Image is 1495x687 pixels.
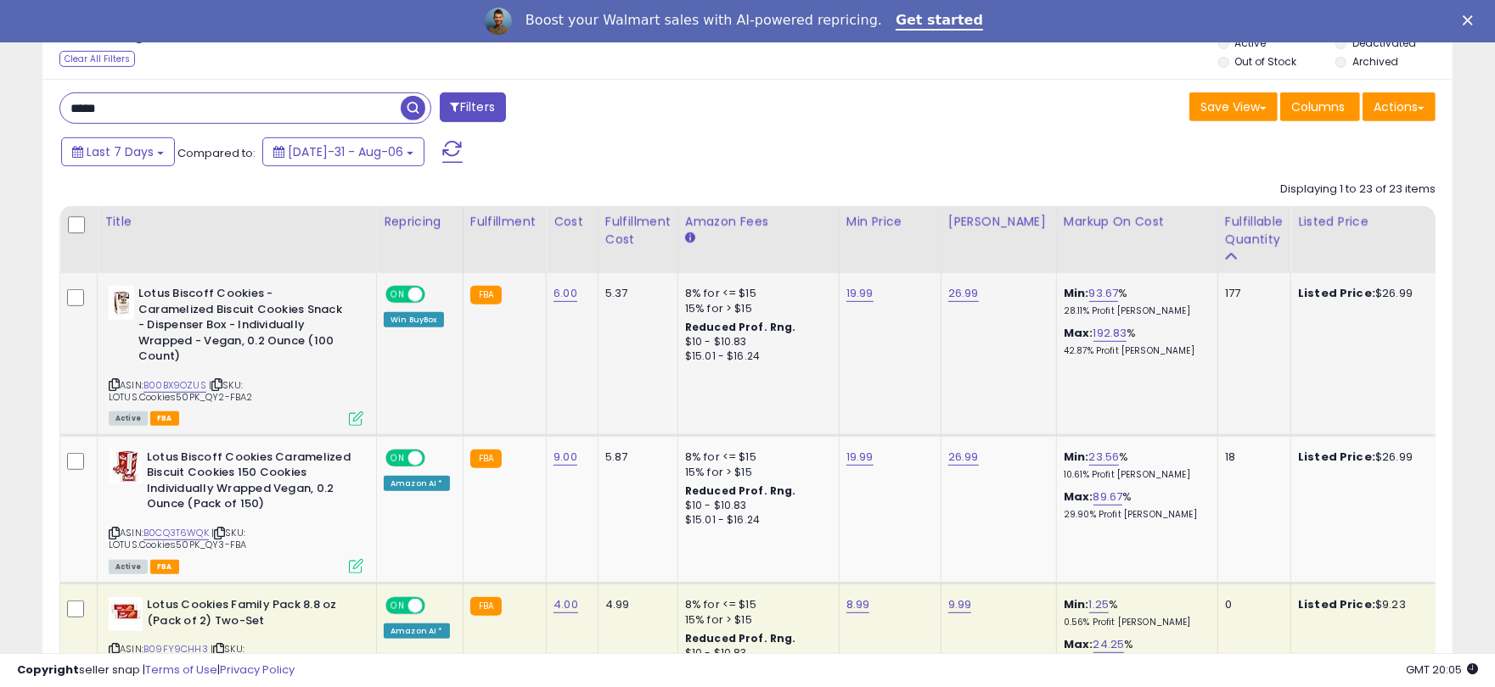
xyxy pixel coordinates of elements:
b: Min: [1064,285,1089,301]
a: Get started [896,12,983,31]
span: | SKU: LOTUS.Cookies50PK_QY3-FBA [109,526,246,551]
b: Min: [1064,596,1089,612]
span: OFF [423,450,450,465]
b: Lotus Biscoff Cookies Caramelized Biscuit Cookies 150 Cookies Individually Wrapped Vegan, 0.2 Oun... [147,450,353,517]
a: 19.99 [846,449,874,466]
a: 89.67 [1093,489,1123,505]
button: Filters [440,92,506,122]
b: Reduced Prof. Rng. [685,483,796,498]
p: 42.87% Profit [PERSON_NAME] [1064,345,1205,357]
img: 51pmlpt33AL._SL40_.jpg [109,450,143,483]
div: ASIN: [109,450,363,572]
small: FBA [470,450,502,468]
div: $26.99 [1298,286,1439,301]
span: All listings currently available for purchase on Amazon [109,560,148,574]
a: 192.83 [1093,325,1127,342]
div: Fulfillment Cost [605,213,671,249]
b: Reduced Prof. Rng. [685,631,796,645]
img: Profile image for Adrian [485,8,512,35]
span: FBA [150,411,179,426]
span: ON [387,599,408,613]
p: 10.61% Profit [PERSON_NAME] [1064,469,1205,481]
span: OFF [423,288,450,302]
a: 26.99 [948,285,979,302]
div: 4.99 [605,597,665,612]
a: 1.25 [1089,596,1110,613]
a: B00BX9OZUS [143,378,206,393]
div: 5.87 [605,450,665,465]
div: % [1064,637,1205,668]
a: Privacy Policy [220,662,295,678]
a: 4.00 [554,596,578,613]
div: Markup on Cost [1064,213,1211,231]
div: 18 [1225,450,1278,465]
div: $15.01 - $16.24 [685,349,826,364]
b: Max: [1064,636,1093,652]
span: ON [387,450,408,465]
div: 8% for <= $15 [685,450,826,465]
strong: Copyright [17,662,79,678]
span: ON [387,288,408,302]
span: OFF [423,599,450,613]
div: Fulfillment [470,213,539,231]
label: Active [1235,36,1267,50]
div: 5.37 [605,286,665,301]
span: FBA [150,560,179,574]
a: 23.56 [1089,449,1120,466]
div: Fulfillable Quantity [1225,213,1284,249]
div: ASIN: [109,286,363,424]
span: Columns [1291,98,1345,115]
p: 29.90% Profit [PERSON_NAME] [1064,509,1205,521]
div: % [1064,489,1205,521]
b: Listed Price: [1298,596,1375,612]
span: All listings currently available for purchase on Amazon [109,411,148,426]
div: Min Price [846,213,934,231]
div: 8% for <= $15 [685,286,826,301]
div: Amazon AI * [384,623,450,639]
div: Amazon AI * [384,476,450,491]
div: Displaying 1 to 23 of 23 items [1280,182,1436,198]
div: Close [1463,15,1480,25]
div: 177 [1225,286,1278,301]
a: 9.99 [948,596,972,613]
div: Listed Price [1298,213,1445,231]
label: Archived [1352,54,1398,69]
div: 15% for > $15 [685,612,826,628]
button: Save View [1189,92,1278,121]
small: FBA [470,286,502,304]
b: Listed Price: [1298,285,1375,301]
b: Reduced Prof. Rng. [685,320,796,334]
p: 28.11% Profit [PERSON_NAME] [1064,305,1205,317]
small: FBA [470,597,502,616]
div: % [1064,597,1205,628]
div: $10 - $10.83 [685,499,826,513]
button: [DATE]-31 - Aug-06 [262,137,424,166]
div: seller snap | | [17,662,295,679]
div: Title [104,213,369,231]
div: $26.99 [1298,450,1439,465]
button: Columns [1280,92,1360,121]
a: Terms of Use [145,662,217,678]
span: 2025-08-14 20:05 GMT [1406,662,1478,678]
div: Boost your Walmart sales with AI-powered repricing. [525,12,882,29]
th: The percentage added to the cost of goods (COGS) that forms the calculator for Min & Max prices. [1056,206,1217,273]
div: % [1064,326,1205,357]
a: 24.25 [1093,636,1125,653]
a: 19.99 [846,285,874,302]
label: Deactivated [1352,36,1416,50]
div: $9.23 [1298,597,1439,612]
a: 26.99 [948,449,979,466]
a: 9.00 [554,449,577,466]
b: Lotus Biscoff Cookies - Caramelized Biscuit Cookies Snack - Dispenser Box - Individually Wrapped ... [138,286,345,369]
label: Out of Stock [1235,54,1297,69]
div: 8% for <= $15 [685,597,826,612]
p: 0.56% Profit [PERSON_NAME] [1064,617,1205,628]
img: 41fXfHnC1PL._SL40_.jpg [109,597,143,631]
div: Repricing [384,213,456,231]
b: Listed Price: [1298,449,1375,465]
div: Cost [554,213,591,231]
b: Min: [1064,449,1089,465]
a: 6.00 [554,285,577,302]
a: 93.67 [1089,285,1119,302]
b: Lotus Cookies Family Pack 8.8 oz (Pack of 2) Two-Set [147,597,353,633]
